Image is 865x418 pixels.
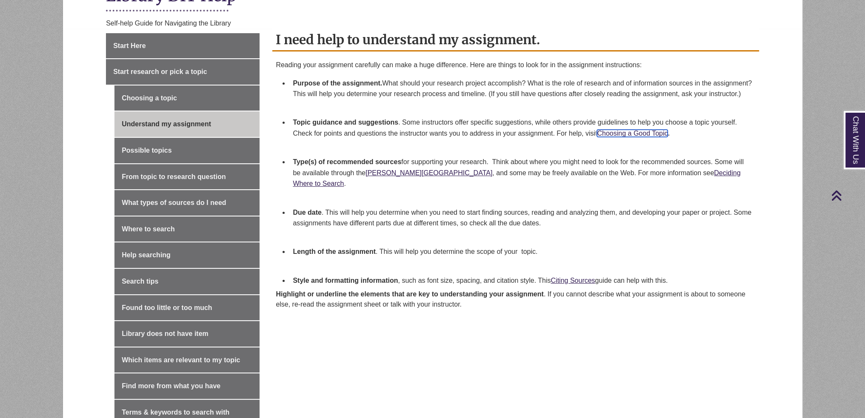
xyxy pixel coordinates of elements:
[597,130,668,137] a: Choosing a Good Topic
[831,190,863,201] a: Back to Top
[114,111,260,137] a: Understand my assignment
[293,158,401,165] strong: Type(s) of recommended sources
[289,272,756,290] li: , such as font size, spacing, and citation style. This guide can help with this.
[114,295,260,321] a: Found too little or too much
[106,20,231,27] span: Self-help Guide for Navigating the Library
[293,248,376,255] strong: Length of the assignment
[344,180,345,187] span: .
[293,80,382,87] strong: Purpose of the assignment.
[289,204,756,243] li: . This will help you determine when you need to start finding sources, reading and analyzing them...
[114,321,260,347] a: Library does not have item
[293,158,743,176] span: for supporting your research. Think about where you might need to look for the recommended source...
[293,119,398,126] strong: Topic guidance and suggestions
[293,209,322,216] strong: Due date
[276,289,756,310] p: . If you cannot describe what your assignment is about to someone else, re-read the assignment sh...
[114,269,260,294] a: Search tips
[114,138,260,163] a: Possible topics
[289,243,756,271] li: . This will help you determine the scope of your topic.
[293,80,752,98] span: What should your research project accomplish? What is the role of research and of information sou...
[113,42,146,49] span: Start Here
[113,68,207,75] span: Start research or pick a topic
[276,60,756,70] p: Reading your assignment carefully can make a huge difference. Here are things to look for in the ...
[114,85,260,111] a: Choosing a topic
[496,169,714,176] span: and some may be freely available on the Web. For more information see
[272,29,759,51] h2: I need help to understand my assignment.
[114,190,260,216] a: What types of sources do I need
[289,114,756,153] li: . Some instructors offer specific suggestions, while others provide guidelines to help you choose...
[668,130,669,137] strong: .
[114,164,260,190] a: From topic to research question
[114,373,260,399] a: Find more from what you have
[114,242,260,268] a: Help searching
[289,153,756,203] li: ,
[106,33,260,59] a: Start Here
[106,59,260,85] a: Start research or pick a topic
[293,277,398,284] strong: Style and formatting information
[276,290,543,298] strong: Highlight or underline the elements that are key to understanding your assignment
[114,347,260,373] a: Which items are relevant to my topic
[114,216,260,242] a: Where to search
[365,169,492,176] a: [PERSON_NAME][GEOGRAPHIC_DATA]
[551,277,595,284] a: Citing Sources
